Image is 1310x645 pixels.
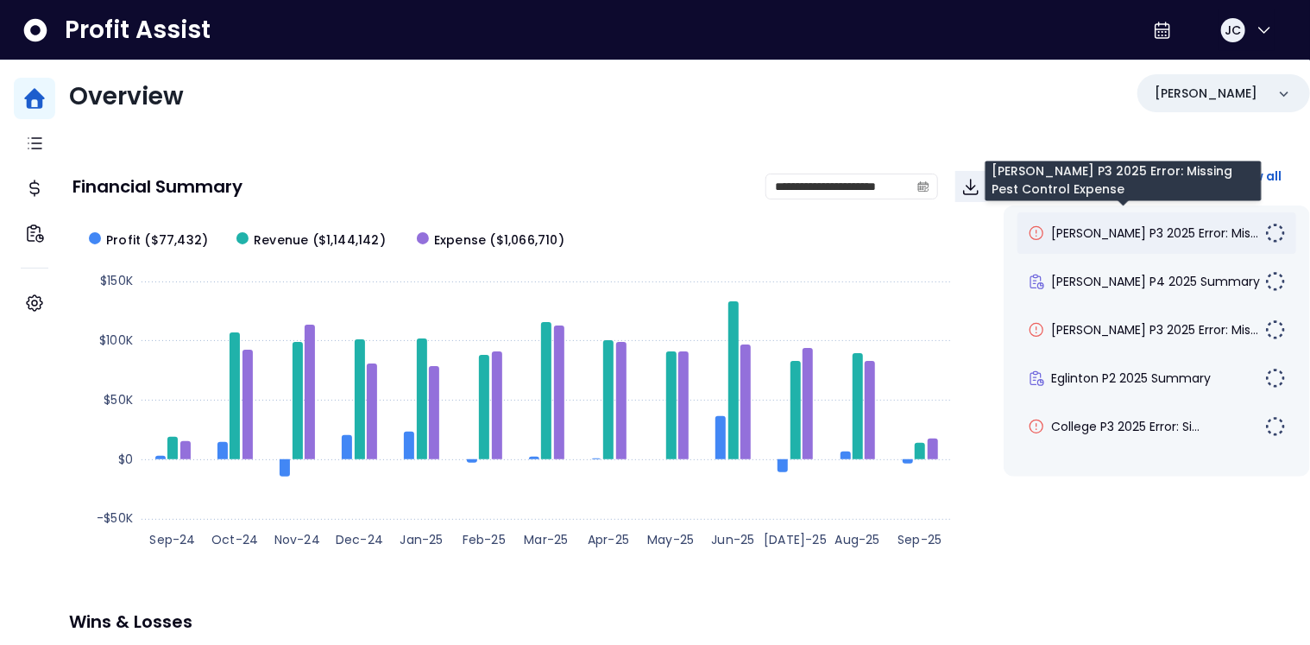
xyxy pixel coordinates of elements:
text: Sep-25 [897,531,942,548]
span: [PERSON_NAME] P3 2025 Error: Mis... [1052,224,1259,242]
button: Download [955,171,986,202]
text: Feb-25 [463,531,506,548]
span: [PERSON_NAME] P3 2025 Error: Mis... [1052,321,1259,338]
text: $100K [99,332,133,349]
span: Eglinton P2 2025 Summary [1052,370,1212,387]
span: [PERSON_NAME] P4 2025 Summary [1052,273,1261,290]
button: View all [1219,161,1296,192]
img: Not yet Started [1265,223,1286,243]
p: Financial Summary [72,178,242,195]
span: Profit Assist [65,15,211,46]
text: -$50K [97,509,133,527]
span: JC [1225,22,1241,39]
text: [DATE]-25 [764,531,827,548]
text: Nov-24 [274,531,320,548]
text: Apr-25 [588,531,629,548]
text: Jun-25 [711,531,754,548]
text: Dec-24 [336,531,383,548]
img: Not yet Started [1265,271,1286,292]
text: $50K [104,391,133,408]
text: Sep-24 [149,531,195,548]
text: Oct-24 [211,531,258,548]
span: View all [1232,168,1282,185]
text: $0 [118,451,133,468]
text: Jan-25 [400,531,444,548]
text: May-25 [647,531,694,548]
text: $150K [100,272,133,289]
text: Aug-25 [835,531,880,548]
p: Pending Tasks [1017,168,1145,185]
span: Overview [69,79,184,113]
img: Not yet Started [1265,416,1286,437]
img: Not yet Started [1265,319,1286,340]
span: Expense ($1,066,710) [434,231,564,250]
span: College P3 2025 Error: Si... [1052,418,1200,435]
p: Wins & Losses [69,613,1310,630]
img: Not yet Started [1265,368,1286,389]
text: Mar-25 [524,531,568,548]
svg: calendar [917,180,929,193]
p: [PERSON_NAME] [1155,85,1257,103]
span: Profit ($77,432) [106,231,208,250]
span: Revenue ($1,144,142) [254,231,386,250]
